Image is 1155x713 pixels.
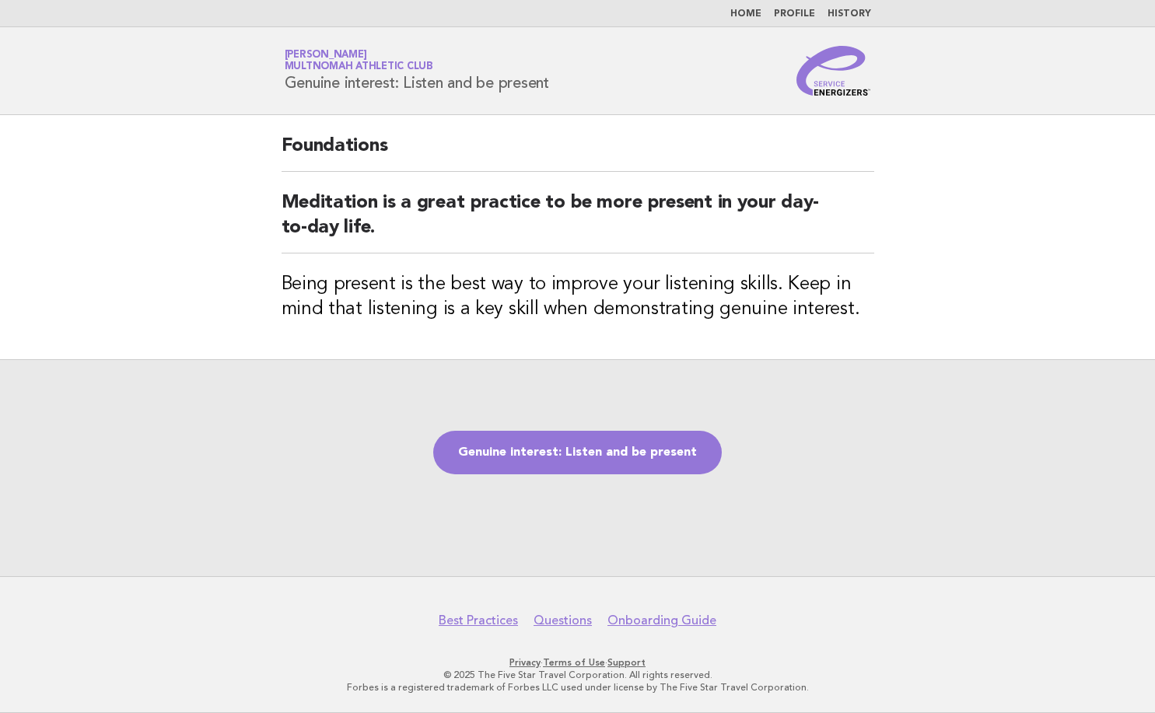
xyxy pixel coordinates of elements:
[730,9,761,19] a: Home
[439,613,518,628] a: Best Practices
[534,613,592,628] a: Questions
[285,50,433,72] a: [PERSON_NAME]Multnomah Athletic Club
[282,134,874,172] h2: Foundations
[282,272,874,322] h3: Being present is the best way to improve your listening skills. Keep in mind that listening is a ...
[285,62,433,72] span: Multnomah Athletic Club
[796,46,871,96] img: Service Energizers
[282,190,874,253] h2: Meditation is a great practice to be more present in your day-to-day life.
[607,613,716,628] a: Onboarding Guide
[774,9,815,19] a: Profile
[433,431,722,474] a: Genuine interest: Listen and be present
[509,657,541,668] a: Privacy
[102,681,1054,694] p: Forbes is a registered trademark of Forbes LLC used under license by The Five Star Travel Corpora...
[102,656,1054,669] p: · ·
[828,9,871,19] a: History
[543,657,605,668] a: Terms of Use
[285,51,549,91] h1: Genuine interest: Listen and be present
[607,657,646,668] a: Support
[102,669,1054,681] p: © 2025 The Five Star Travel Corporation. All rights reserved.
